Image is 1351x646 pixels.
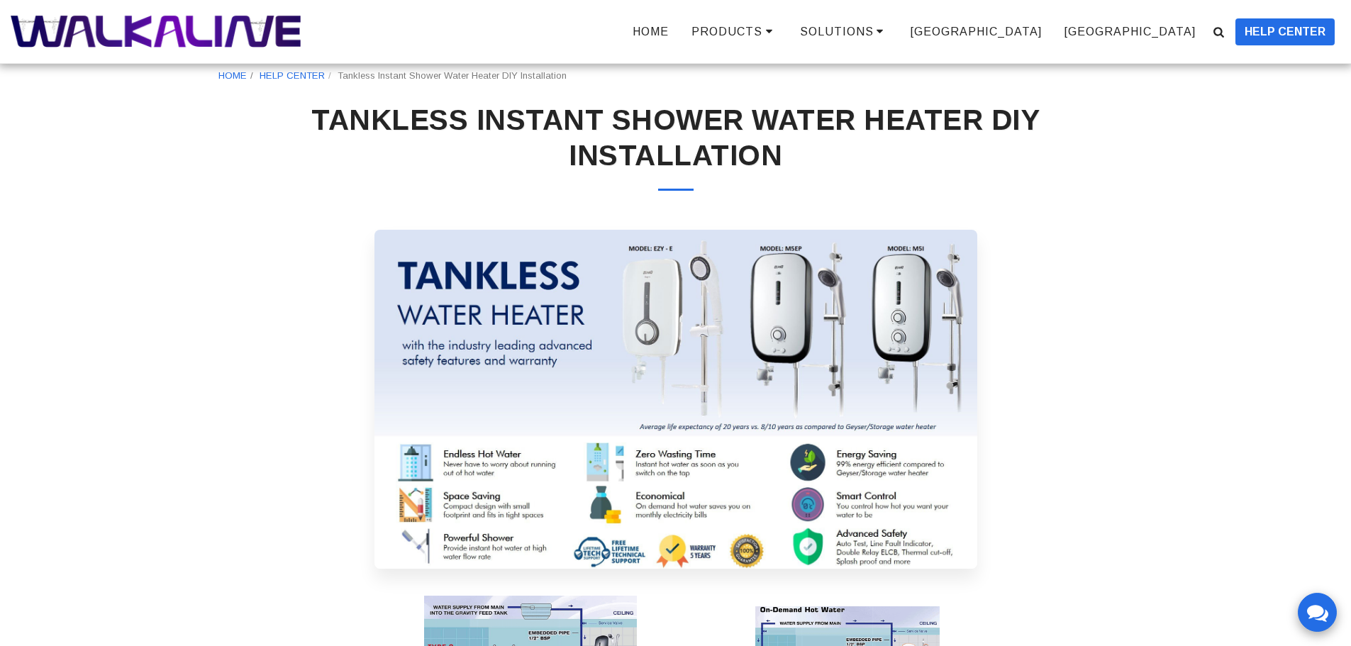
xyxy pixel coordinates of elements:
[325,69,567,83] li: Tankless Instant Shower Water Heater DIY Installation
[789,20,899,43] a: SOLUTIONS
[900,21,1052,43] a: [GEOGRAPHIC_DATA]
[1064,26,1196,38] span: [GEOGRAPHIC_DATA]
[622,21,679,43] a: HOME
[1230,18,1340,45] a: HELP CENTER
[691,26,762,38] span: PRODUCTS
[1235,18,1335,45] button: HELP CENTER
[681,20,788,43] a: PRODUCTS
[911,26,1042,38] span: [GEOGRAPHIC_DATA]
[218,103,1133,174] h1: Tankless Instant Shower Water Heater DIY Installation
[260,70,325,81] a: HELP CENTER
[633,26,669,38] span: HOME
[800,26,874,38] span: SOLUTIONS
[1245,23,1325,40] span: HELP CENTER
[11,16,301,48] img: WALKALINE
[1054,21,1206,43] a: [GEOGRAPHIC_DATA]
[218,70,247,81] a: HOME
[374,230,977,569] img: Tankless Instant Shower Water Heater DIY Installation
